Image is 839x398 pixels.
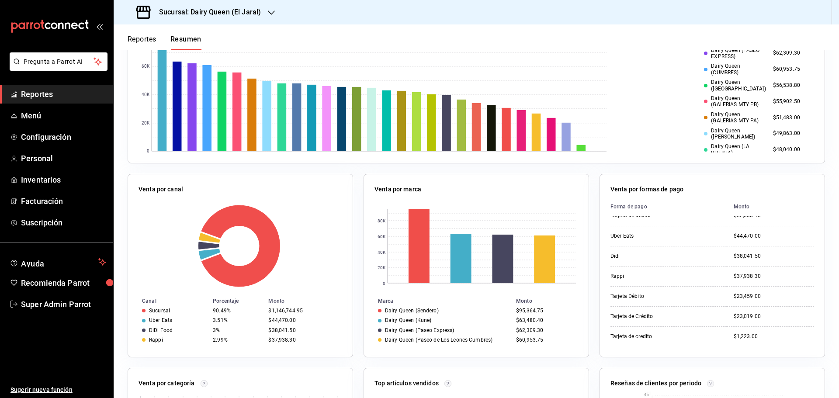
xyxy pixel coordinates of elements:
th: Canal [128,296,209,306]
div: Dairy Queen ([GEOGRAPHIC_DATA]) [704,79,766,92]
th: Marca [364,296,513,306]
div: Uber Eats [149,317,172,323]
div: $63,480.40 [516,317,575,323]
a: Pregunta a Parrot AI [6,63,107,73]
div: $44,470.00 [268,317,339,323]
p: Top artículos vendidos [374,379,439,388]
span: Inventarios [21,174,106,186]
td: $62,309.30 [770,45,814,62]
div: Dairy Queen (GALERIAS MTY PB) [704,95,766,108]
span: Configuración [21,131,106,143]
td: $56,538.80 [770,77,814,93]
div: Tarjeta Débito [610,293,698,300]
span: Ayuda [21,257,95,267]
text: 60K [142,64,150,69]
div: Tarjeta de Crédito [610,313,698,320]
span: Facturación [21,195,106,207]
button: Reportes [128,35,156,50]
div: Dairy Queen (Kune) [385,317,431,323]
div: navigation tabs [128,35,201,50]
div: $37,938.30 [268,337,339,343]
div: $44,470.00 [734,232,814,240]
div: $23,459.00 [734,293,814,300]
div: Tarjeta de credito [610,333,698,340]
div: Uber Eats [610,232,698,240]
span: Pregunta a Parrot AI [24,57,94,66]
div: $95,364.75 [516,308,575,314]
p: Reseñas de clientes por periodo [610,379,701,388]
text: 0 [147,149,149,154]
div: Rappi [149,337,163,343]
div: 3% [213,327,261,333]
div: Dairy Queen (PASEO EXPRESS) [704,47,766,60]
div: $1,223.00 [734,333,814,340]
div: Dairy Queen (Paseo Express) [385,327,454,333]
div: $62,309.30 [516,327,575,333]
div: $1,146,744.95 [268,308,339,314]
div: Dairy Queen (LA PUERTA) [704,143,766,156]
text: 60K [378,234,386,239]
div: Didi [610,253,698,260]
p: Venta por categoría [139,379,195,388]
td: $48,040.00 [770,142,814,158]
th: Porcentaje [209,296,265,306]
div: Dairy Queen (CUMBRES) [704,63,766,76]
div: Rappi [610,273,698,280]
text: 20K [378,265,386,270]
text: 20K [142,121,150,126]
span: Sugerir nueva función [10,385,106,395]
span: Menú [21,110,106,121]
div: $60,953.75 [516,337,575,343]
div: 2.99% [213,337,261,343]
div: 3.51% [213,317,261,323]
div: Sucursal [149,308,170,314]
td: $51,483.00 [770,110,814,126]
div: Dairy Queen ([PERSON_NAME]) [704,128,766,140]
div: DiDi Food [149,327,173,333]
div: $37,938.30 [734,273,814,280]
div: 90.49% [213,308,261,314]
p: Venta por canal [139,185,183,194]
th: Monto [265,296,353,306]
button: Pregunta a Parrot AI [10,52,107,71]
div: $23,019.00 [734,313,814,320]
text: 80K [378,218,386,223]
td: $49,863.00 [770,126,814,142]
p: Venta por marca [374,185,421,194]
td: $60,953.75 [770,61,814,77]
button: open_drawer_menu [96,23,103,30]
span: Recomienda Parrot [21,277,106,289]
th: Monto [513,296,589,306]
text: 40K [378,250,386,255]
p: Venta por formas de pago [610,185,683,194]
span: Super Admin Parrot [21,298,106,310]
span: Suscripción [21,217,106,228]
div: $38,041.50 [268,327,339,333]
div: $38,041.50 [734,253,814,260]
span: Reportes [21,88,106,100]
div: Dairy Queen (GALERIAS MTY PA) [704,111,766,124]
th: Forma de pago [610,197,727,216]
div: Dairy Queen (Paseo de Los Leones Cumbres) [385,337,492,343]
div: Dairy Queen (Sendero) [385,308,439,314]
text: 40K [142,93,150,97]
text: 0 [383,281,385,286]
button: Resumen [170,35,201,50]
span: Personal [21,152,106,164]
th: Monto [727,197,814,216]
h3: Sucursal: Dairy Queen (El Jaral) [152,7,261,17]
td: $55,902.50 [770,93,814,110]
